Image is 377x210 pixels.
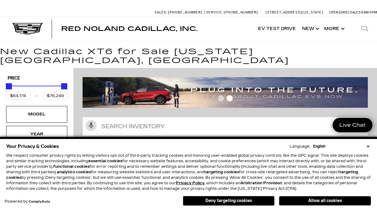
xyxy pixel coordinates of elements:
strong: functional cookies [53,164,90,169]
div: Minimum Price [6,83,12,89]
strong: Arbitration Provision [240,181,282,185]
span: Your Privacy & Cookies [6,142,59,151]
div: YearYear [6,126,67,142]
span: Red Noland Cadillac, Inc. [61,25,198,32]
svg: Click to toggle on voice search [86,120,97,131]
span: [PHONE_NUMBER] [224,10,258,14]
strong: essential cookies [88,159,122,163]
span: Open [DATE] [329,10,349,14]
a: Sales: [PHONE_NUMBER] [154,11,204,14]
span: Service: [206,10,223,14]
div: Language: [290,144,310,148]
a: Privacy Policy [176,181,205,185]
button: Deny targeting cookies [183,196,275,206]
div: Price [6,81,68,100]
input: Maximum [43,92,68,100]
img: Cadillac Dark Logo with Cadillac White Text [12,23,43,35]
strong: analytics cookies [57,170,91,174]
a: Live Chat [333,118,372,132]
span: 9 AM-6 PM [361,10,377,14]
a: New [299,17,321,41]
div: ModelModel [6,106,67,122]
span: Go to slide 2 [227,95,233,101]
div: Year [21,131,52,137]
span: Sales: [350,10,361,14]
input: Minimum [6,92,31,100]
span: [PHONE_NUMBER] [168,10,202,14]
div: Powered by [5,200,50,204]
p: We respect consumer privacy rights by letting visitors opt out of third-party tracking cookies an... [6,153,371,191]
span: Go to slide 1 [218,95,224,101]
a: ComplyAuto [29,200,50,204]
strong: targeting cookies [204,170,239,174]
button: More [321,17,346,41]
a: Service: [PHONE_NUMBER] [204,11,260,14]
div: Model [21,111,52,118]
img: ev-blog-post-banners4 [83,77,368,108]
div: Maximum Price [61,83,67,89]
button: Allow all cookies [279,196,371,205]
span: Live Chat [336,122,369,129]
a: Red Noland Cadillac, Inc. [61,26,198,32]
a: EV Test Drive [255,17,299,41]
span: Sales: [154,10,167,14]
a: [STREET_ADDRESS][US_STATE] [266,10,323,14]
select: Language Select [312,144,371,149]
h5: Price [8,76,66,81]
input: Search Inventory [83,117,368,136]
